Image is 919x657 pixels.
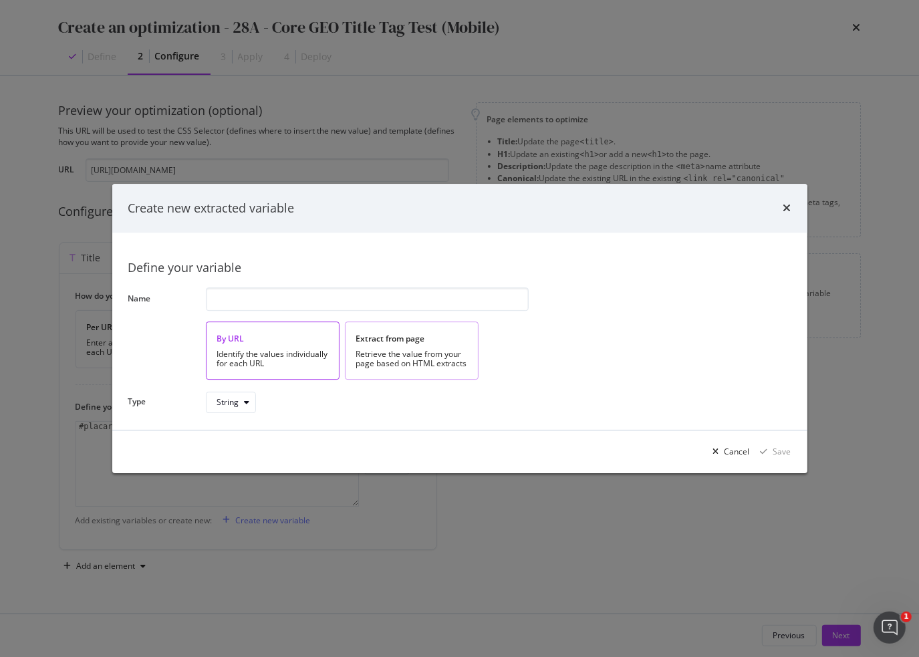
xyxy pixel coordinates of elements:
[206,392,256,413] button: String
[874,612,906,644] iframe: Intercom live chat
[217,398,239,406] div: String
[783,200,791,217] div: times
[901,612,912,622] span: 1
[128,396,195,410] label: Type
[708,441,750,463] button: Cancel
[755,441,791,463] button: Save
[112,184,807,474] div: modal
[356,350,467,368] div: Retrieve the value from your page based on HTML extracts
[725,446,750,458] div: Cancel
[128,293,195,307] label: Name
[217,333,328,344] div: By URL
[128,259,791,277] div: Define your variable
[773,446,791,458] div: Save
[217,350,328,368] div: Identify the values individually for each URL
[356,333,467,344] div: Extract from page
[128,200,295,217] div: Create new extracted variable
